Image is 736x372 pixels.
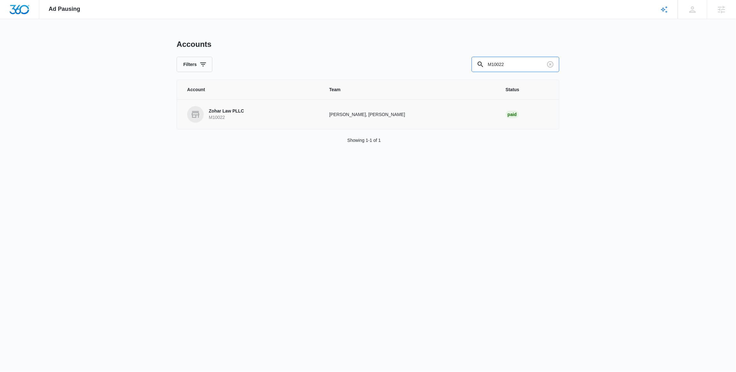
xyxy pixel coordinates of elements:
p: Showing 1-1 of 1 [347,137,381,144]
span: Ad Pausing [49,6,80,12]
span: Team [329,86,490,93]
p: [PERSON_NAME], [PERSON_NAME] [329,111,490,118]
button: Clear [545,59,556,69]
input: Search By Account Number [472,57,559,72]
div: Paid [506,111,519,118]
a: Zohar Law PLLCM10022 [187,106,314,123]
p: M10022 [209,114,244,121]
h1: Accounts [177,40,211,49]
button: Filters [177,57,212,72]
p: Zohar Law PLLC [209,108,244,114]
span: Status [506,86,549,93]
span: Account [187,86,314,93]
